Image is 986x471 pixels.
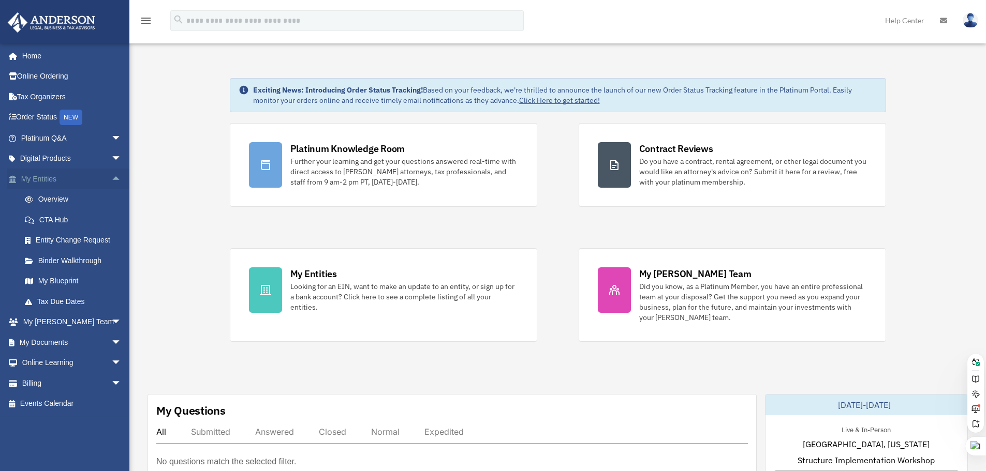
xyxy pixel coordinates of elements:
span: arrow_drop_down [111,312,132,333]
a: My [PERSON_NAME] Teamarrow_drop_down [7,312,137,332]
a: menu [140,18,152,27]
a: Online Learningarrow_drop_down [7,353,137,373]
div: Answered [255,427,294,437]
strong: Exciting News: Introducing Order Status Tracking! [253,85,423,95]
div: Platinum Knowledge Room [290,142,405,155]
a: Click Here to get started! [519,96,600,105]
i: search [173,14,184,25]
div: Based on your feedback, we're thrilled to announce the launch of our new Order Status Tracking fe... [253,85,877,105]
div: Looking for an EIN, want to make an update to an entity, or sign up for a bank account? Click her... [290,281,518,312]
span: arrow_drop_down [111,148,132,170]
span: arrow_drop_down [111,373,132,394]
span: arrow_drop_up [111,169,132,190]
div: Further your learning and get your questions answered real-time with direct access to [PERSON_NAM... [290,156,518,187]
div: My Entities [290,267,337,280]
a: CTA Hub [14,209,137,230]
div: Did you know, as a Platinum Member, you have an entire professional team at your disposal? Get th... [639,281,867,323]
a: Order StatusNEW [7,107,137,128]
img: Anderson Advisors Platinum Portal [5,12,98,33]
a: Events Calendar [7,393,137,414]
div: [DATE]-[DATE] [766,394,967,415]
span: arrow_drop_down [111,128,132,149]
a: Contract Reviews Do you have a contract, rental agreement, or other legal document you would like... [579,123,886,207]
a: Overview [14,189,137,210]
a: My Blueprint [14,271,137,292]
p: No questions match the selected filter. [156,454,296,469]
a: My Entities Looking for an EIN, want to make an update to an entity, or sign up for a bank accoun... [230,248,537,342]
div: Expedited [424,427,464,437]
div: Normal [371,427,400,437]
span: [GEOGRAPHIC_DATA], [US_STATE] [803,438,930,450]
div: My Questions [156,403,226,418]
div: Do you have a contract, rental agreement, or other legal document you would like an attorney's ad... [639,156,867,187]
a: Billingarrow_drop_down [7,373,137,393]
a: Entity Change Request [14,230,137,251]
a: Binder Walkthrough [14,250,137,271]
span: Structure Implementation Workshop [798,454,935,466]
div: My [PERSON_NAME] Team [639,267,752,280]
a: Platinum Knowledge Room Further your learning and get your questions answered real-time with dire... [230,123,537,207]
span: arrow_drop_down [111,353,132,374]
a: Online Ordering [7,66,137,87]
i: menu [140,14,152,27]
div: Submitted [191,427,230,437]
a: Platinum Q&Aarrow_drop_down [7,128,137,148]
a: My Documentsarrow_drop_down [7,332,137,353]
div: Contract Reviews [639,142,713,155]
a: Tax Organizers [7,86,137,107]
a: My [PERSON_NAME] Team Did you know, as a Platinum Member, you have an entire professional team at... [579,248,886,342]
a: Home [7,45,132,66]
div: Closed [319,427,346,437]
div: NEW [60,110,82,125]
a: Tax Due Dates [14,291,137,312]
div: Live & In-Person [833,423,899,434]
span: arrow_drop_down [111,332,132,353]
a: My Entitiesarrow_drop_up [7,169,137,189]
img: User Pic [963,13,978,28]
a: Digital Productsarrow_drop_down [7,148,137,169]
div: All [156,427,166,437]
